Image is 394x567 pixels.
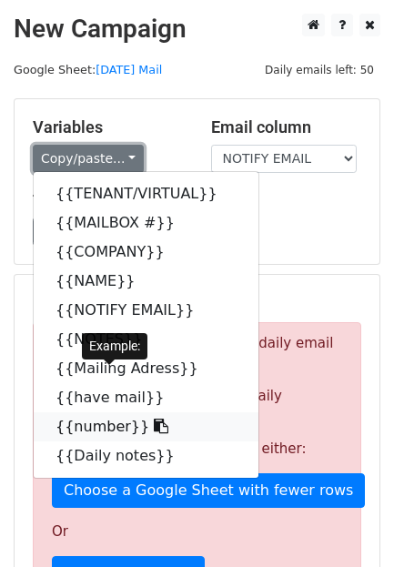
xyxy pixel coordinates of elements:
a: [DATE] Mail [96,63,162,76]
a: {{MAILBOX #}} [34,208,258,238]
a: {{NOTIFY EMAIL}} [34,296,258,325]
h2: New Campaign [14,14,380,45]
iframe: Chat Widget [303,480,394,567]
p: Or [52,522,342,542]
a: {{TENANT/VIRTUAL}} [34,179,258,208]
small: Google Sheet: [14,63,162,76]
h5: Variables [33,117,184,137]
a: {{Mailing Adress}} [34,354,258,383]
a: Copy/paste... [33,145,144,173]
a: Daily emails left: 50 [258,63,380,76]
div: Example: [82,333,147,359]
a: {{NOTES}} [34,325,258,354]
a: {{NAME}} [34,267,258,296]
a: {{have mail}} [34,383,258,412]
span: Daily emails left: 50 [258,60,380,80]
h5: Email column [211,117,362,137]
a: {{Daily notes}} [34,441,258,471]
a: Choose a Google Sheet with fewer rows [52,473,365,508]
a: {{COMPANY}} [34,238,258,267]
a: {{number}} [34,412,258,441]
